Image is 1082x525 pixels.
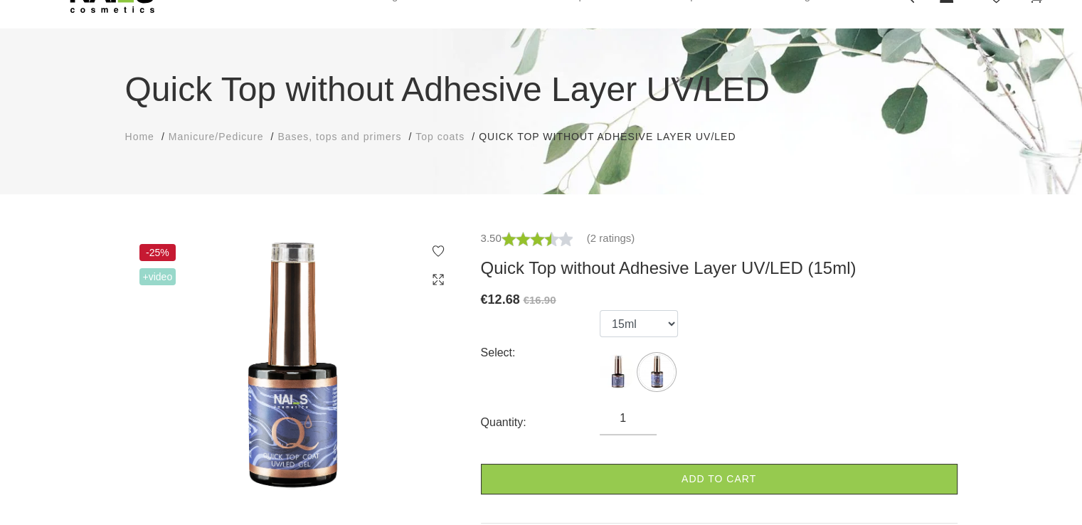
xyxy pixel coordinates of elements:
[481,341,600,364] div: Select:
[139,268,176,285] span: +Video
[169,131,264,142] span: Manicure/Pedicure
[639,354,674,390] img: ...
[125,64,958,115] h1: Quick Top without Adhesive Layer UV/LED
[125,129,154,144] a: Home
[169,129,264,144] a: Manicure/Pedicure
[600,354,635,390] img: ...
[415,131,465,142] span: Top coats
[524,294,556,306] s: €16.90
[479,129,750,144] li: Quick Top without Adhesive Layer UV/LED
[488,292,520,307] span: 12.68
[481,411,600,434] div: Quantity:
[481,232,502,244] span: 3.50
[139,244,176,261] span: -25%
[415,129,465,144] a: Top coats
[277,129,401,144] a: Bases, tops and primers
[125,131,154,142] span: Home
[277,131,401,142] span: Bases, tops and primers
[125,230,460,504] img: Quick Top without Adhesive Layer UV/LED
[481,292,488,307] span: €
[481,258,958,279] h3: Quick Top without Adhesive Layer UV/LED (15ml)
[481,464,958,494] a: Add to cart
[587,230,635,247] a: (2 ratings)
